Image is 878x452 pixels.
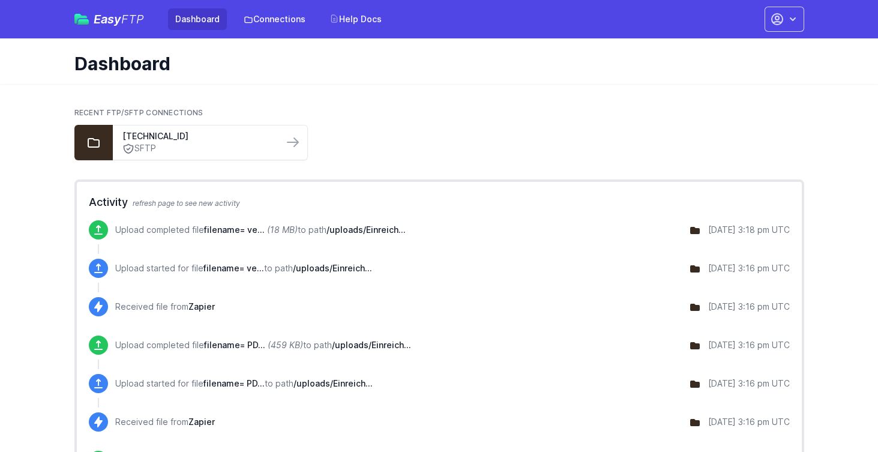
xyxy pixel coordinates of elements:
span: refresh page to see new activity [133,199,240,208]
a: SFTP [122,142,274,155]
div: [DATE] 3:16 pm UTC [708,416,790,428]
p: Upload completed file to path [115,224,406,236]
p: Upload completed file to path [115,339,411,351]
span: filename= PDF Example.pdf [203,378,265,388]
a: Help Docs [322,8,389,30]
p: Received file from [115,301,215,313]
i: (18 MB) [267,224,298,235]
div: [DATE] 3:16 pm UTC [708,262,790,274]
p: Received file from [115,416,215,428]
span: Easy [94,13,144,25]
h2: Activity [89,194,790,211]
h2: Recent FTP/SFTP Connections [74,108,804,118]
span: /uploads/Einreichung_68cad0820d515308c2228e4e_Nachname_Vorname [293,263,372,273]
h1: Dashboard [74,53,795,74]
a: EasyFTP [74,13,144,25]
i: (459 KB) [268,340,303,350]
a: Connections [236,8,313,30]
p: Upload started for file to path [115,262,372,274]
span: Zapier [188,417,215,427]
div: [DATE] 3:16 pm UTC [708,301,790,313]
span: FTP [121,12,144,26]
span: Zapier [188,301,215,312]
div: [DATE] 3:16 pm UTC [708,339,790,351]
span: filename= PDF Example.pdf [204,340,265,350]
div: [DATE] 3:16 pm UTC [708,378,790,390]
span: /uploads/Einreichung_68cad0820d515308c2228e4e_Nachname_Vorname [326,224,406,235]
p: Upload started for file to path [115,378,373,390]
a: Dashboard [168,8,227,30]
a: [TECHNICAL_ID] [122,130,274,142]
span: filename= vecteezy_blue-particle-effect_5176150.mp4 [203,263,264,273]
span: filename= vecteezy_blue-particle-effect_5176150.mp4 [204,224,265,235]
span: /uploads/Einreichung_68cad0820d515308c2228e4e_Nachname_Vorname [293,378,373,388]
span: /uploads/Einreichung_68cad0820d515308c2228e4e_Nachname_Vorname [332,340,411,350]
div: [DATE] 3:18 pm UTC [708,224,790,236]
img: easyftp_logo.png [74,14,89,25]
